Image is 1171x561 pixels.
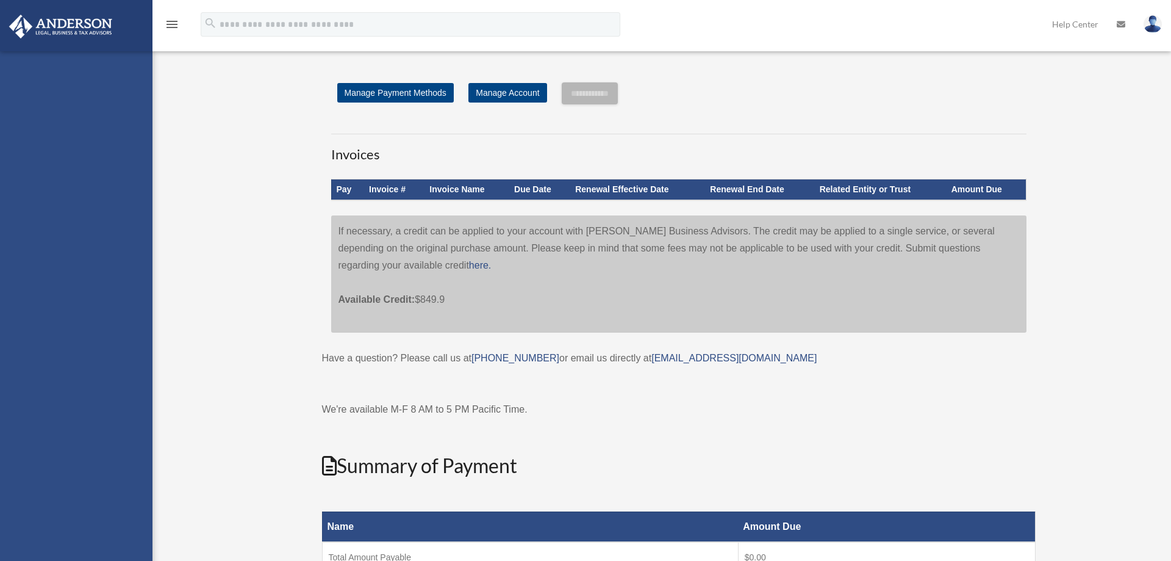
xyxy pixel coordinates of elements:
th: Amount Due [947,179,1026,200]
th: Invoice # [364,179,424,200]
a: here. [469,260,491,270]
h2: Summary of Payment [322,452,1036,480]
a: Manage Payment Methods [337,83,454,103]
th: Related Entity or Trust [815,179,947,200]
th: Renewal End Date [705,179,814,200]
p: We're available M-F 8 AM to 5 PM Pacific Time. [322,401,1036,418]
span: Available Credit: [338,294,415,305]
h3: Invoices [331,134,1026,164]
a: [EMAIL_ADDRESS][DOMAIN_NAME] [651,353,817,363]
th: Name [322,512,738,542]
a: [PHONE_NUMBER] [471,353,559,363]
th: Amount Due [738,512,1035,542]
th: Invoice Name [424,179,509,200]
i: search [204,16,217,30]
th: Due Date [509,179,570,200]
div: If necessary, a credit can be applied to your account with [PERSON_NAME] Business Advisors. The c... [331,215,1026,333]
p: Have a question? Please call us at or email us directly at [322,350,1036,367]
a: menu [165,21,179,32]
img: User Pic [1144,15,1162,33]
a: Manage Account [468,83,546,103]
p: $849.9 [338,274,1019,308]
th: Renewal Effective Date [570,179,705,200]
i: menu [165,17,179,32]
th: Pay [331,179,364,200]
img: Anderson Advisors Platinum Portal [5,15,116,38]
